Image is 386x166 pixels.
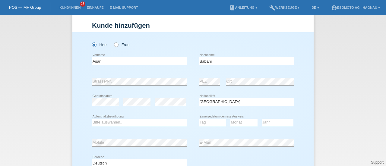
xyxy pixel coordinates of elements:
a: Einkäufe [84,6,106,9]
a: bookAnleitung ▾ [226,6,260,9]
a: Kund*innen [56,6,84,9]
a: account_circleEsomoto AG - Hagnau ▾ [328,6,383,9]
a: E-Mail Support [107,6,141,9]
a: POS — MF Group [9,5,41,10]
h1: Kunde hinzufügen [92,22,294,29]
input: Herr [92,42,96,46]
i: build [269,5,275,11]
i: account_circle [331,5,337,11]
i: book [229,5,235,11]
a: buildWerkzeuge ▾ [266,6,303,9]
span: 25 [80,2,85,7]
a: DE ▾ [308,6,322,9]
a: Support [371,160,384,164]
label: Herr [92,42,107,47]
label: Frau [114,42,129,47]
input: Frau [114,42,118,46]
